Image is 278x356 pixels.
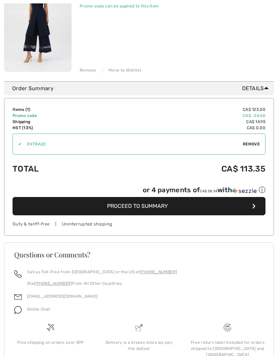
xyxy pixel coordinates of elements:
a: [PHONE_NUMBER] [140,270,177,274]
div: Order Summary [12,84,271,93]
p: Dial From All Other Countries [27,280,177,286]
a: [PHONE_NUMBER] [35,281,72,286]
p: Call us Toll-Free from [GEOGRAPHIC_DATA] or the US at [27,269,177,275]
span: Proceed to Summary [107,203,168,209]
img: Delivery is a breeze since we pay the duties! [135,324,143,331]
td: CA$ 0.00 [107,125,265,131]
div: ✔ [13,141,22,147]
span: Online Chat [27,307,50,312]
td: CA$ 14.95 [107,119,265,125]
span: Details [242,84,271,93]
div: or 4 payments ofCA$ 28.34withSezzle Click to learn more about Sezzle [13,185,265,197]
td: CA$ -24.60 [107,113,265,119]
img: call [14,270,22,278]
div: Free shipping on orders over $99 [12,339,89,345]
button: Proceed to Summary [13,197,265,215]
div: or 4 payments of with [143,185,265,195]
td: Shipping [13,119,107,125]
div: Promo code can be applied to this item [80,3,185,9]
div: Delivery is a breeze since we pay the duties! [100,339,178,352]
td: Promo code [13,113,107,119]
input: Promo code [22,134,243,154]
td: Items ( ) [13,106,107,113]
span: Remove [243,141,260,147]
span: CA$ 28.34 [200,189,217,193]
img: email [14,293,22,301]
div: Remove [80,67,96,73]
td: CA$ 113.35 [107,157,265,180]
a: [EMAIL_ADDRESS][DOMAIN_NAME] [27,294,98,299]
div: Duty & tariff-free | Uninterrupted shipping [13,221,265,227]
img: Free shipping on orders over $99 [47,324,54,331]
img: Free shipping on orders over $99 [224,324,231,331]
td: HST (13%) [13,125,107,131]
img: chat [14,306,22,314]
h3: Questions or Comments? [14,251,264,258]
img: Sezzle [232,188,257,194]
span: 1 [27,107,29,112]
td: Total [13,157,107,180]
div: Move to Wishlist [103,67,141,73]
td: CA$ 123.00 [107,106,265,113]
